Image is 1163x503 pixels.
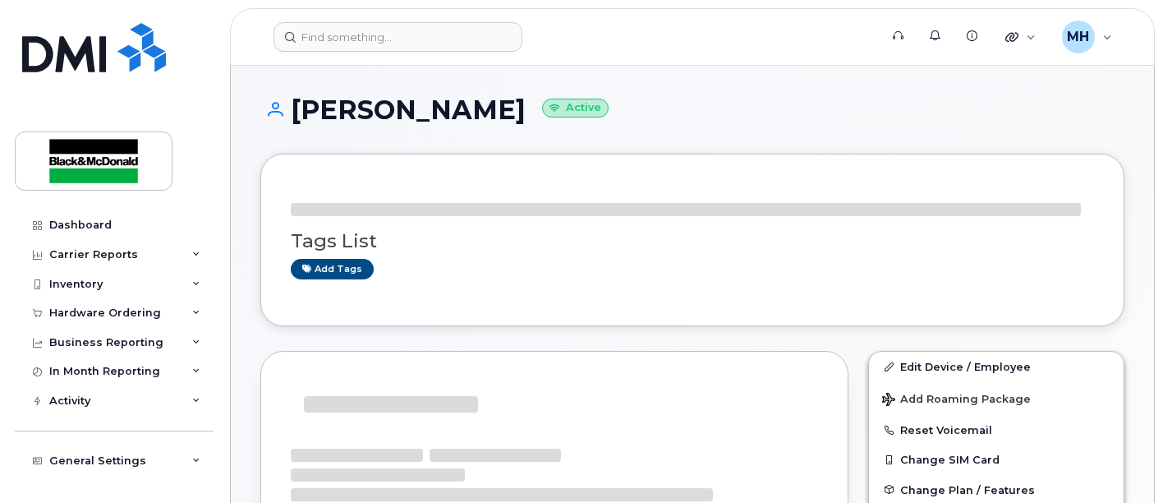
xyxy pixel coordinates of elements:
[542,99,609,118] small: Active
[869,445,1124,474] button: Change SIM Card
[869,381,1124,415] button: Add Roaming Package
[882,393,1031,408] span: Add Roaming Package
[291,231,1094,251] h3: Tags List
[869,415,1124,445] button: Reset Voicemail
[869,352,1124,381] a: Edit Device / Employee
[260,95,1124,124] h1: [PERSON_NAME]
[291,259,374,279] a: Add tags
[900,483,1035,496] span: Change Plan / Features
